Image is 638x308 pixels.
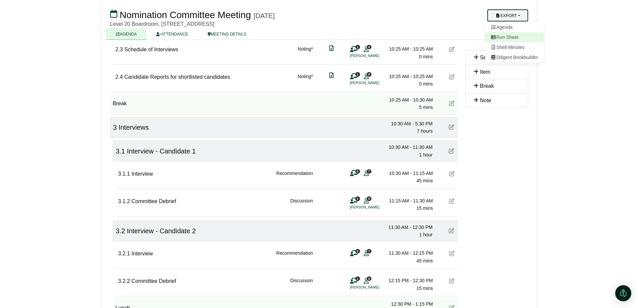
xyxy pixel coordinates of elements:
span: 3 [113,124,117,131]
span: 3.2 [116,227,125,235]
a: MEETING DETAILS [198,28,256,40]
li: [PERSON_NAME] [350,53,400,59]
div: 12:30 PM - 1:15 PM [386,300,433,308]
span: Item [480,69,490,75]
span: 15 mins [416,286,433,291]
span: 0 [355,169,360,174]
div: Open Intercom Messenger [615,285,631,301]
a: AGENDA [106,28,147,40]
div: 10:30 AM - 11:30 AM [386,143,433,151]
span: Interview - Candidate 2 [127,227,196,235]
div: 10:30 AM - 5:30 PM [386,120,433,127]
span: 9 [367,196,371,201]
span: 1 [355,45,360,49]
span: Interview [132,171,153,177]
div: 10:25 AM - 10:25 AM [386,73,433,80]
div: Noting* [298,45,313,60]
span: 3.1.2 [118,198,130,204]
div: 11:30 AM - 12:30 PM [386,224,433,231]
div: 11:15 AM - 11:30 AM [386,197,433,204]
div: Noting* [298,73,313,88]
span: Interview [132,251,153,256]
span: 9 [367,45,371,49]
span: 3.2.2 [118,278,130,284]
span: 7 hours [417,128,433,134]
span: Section [480,55,498,60]
a: Diligent Bookbuilder [485,52,544,62]
span: Break [480,83,494,89]
span: 3.1 [116,147,125,155]
div: Discussion [290,277,313,292]
li: [PERSON_NAME] [350,204,400,210]
span: 0 mins [419,81,433,86]
span: 1 [355,196,360,201]
a: Agenda [485,22,544,32]
span: 7 [367,249,371,253]
span: 45 mins [416,178,433,183]
span: 15 mins [416,205,433,211]
span: 2.3 [116,47,123,52]
span: 0 [355,249,360,253]
span: 9 [367,72,371,76]
div: 10:25 AM - 10:25 AM [386,45,433,53]
span: Note [480,98,491,103]
div: Discussion [290,197,313,212]
span: 7 [367,169,371,174]
span: 45 mins [416,258,433,263]
span: Level 20 Boardroom, [STREET_ADDRESS] [110,21,214,27]
a: Run Sheet [485,32,544,42]
span: Committee Debrief [132,198,176,204]
div: 10:30 AM - 11:15 AM [386,170,433,177]
button: Export [487,9,528,21]
span: 9 [367,276,371,281]
span: 1 [355,276,360,281]
a: ATTENDANCE [146,28,198,40]
span: 3.1.1 [118,171,130,177]
span: 3.2.1 [118,251,130,256]
span: Nomination Committee Meeting [120,10,251,20]
div: 12:15 PM - 12:30 PM [386,277,433,284]
span: Committee Debrief [132,278,176,284]
li: [PERSON_NAME] [350,80,400,86]
span: 5 mins [419,105,433,110]
div: Recommendation [276,170,313,185]
span: 1 hour [419,232,433,237]
span: 1 [355,72,360,76]
div: 11:30 AM - 12:15 PM [386,249,433,257]
span: Schedule of Interviews [124,47,178,52]
span: Interview - Candidate 1 [127,147,196,155]
span: 2.4 [116,74,123,80]
a: Shell Minutes [485,42,544,52]
div: Recommendation [276,249,313,264]
span: 1 hour [419,152,433,158]
span: Candidate Reports for shortlisted candidates [124,74,230,80]
li: [PERSON_NAME] [350,285,400,290]
div: 10:25 AM - 10:30 AM [386,96,433,104]
span: Interviews [119,124,149,131]
div: [DATE] [254,12,275,20]
span: 0 mins [419,54,433,59]
span: Break [113,101,127,106]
